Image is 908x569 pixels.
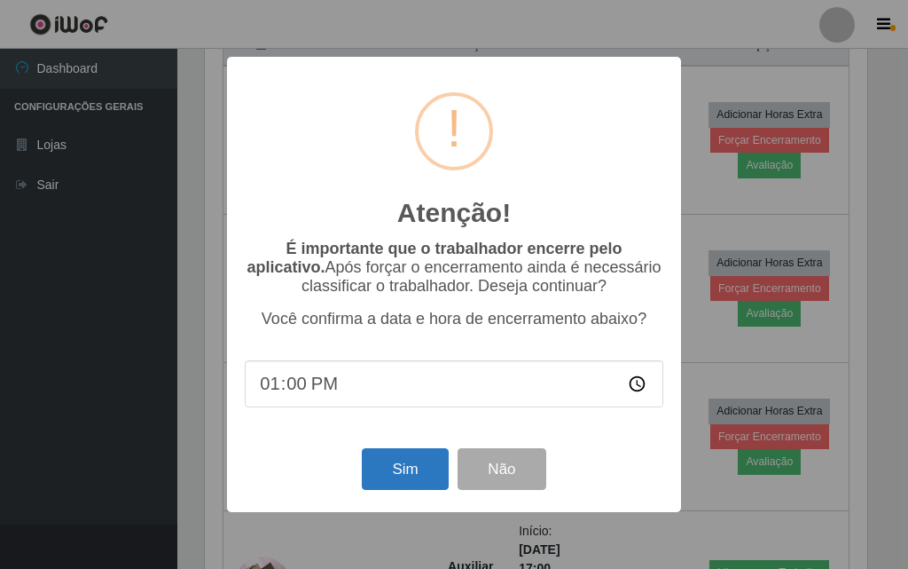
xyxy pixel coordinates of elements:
[247,240,622,276] b: É importante que o trabalhador encerre pelo aplicativo.
[245,240,663,296] p: Após forçar o encerramento ainda é necessário classificar o trabalhador. Deseja continuar?
[245,310,663,328] p: Você confirma a data e hora de encerramento abaixo?
[458,448,545,490] button: Não
[397,197,511,229] h2: Atenção!
[362,448,448,490] button: Sim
